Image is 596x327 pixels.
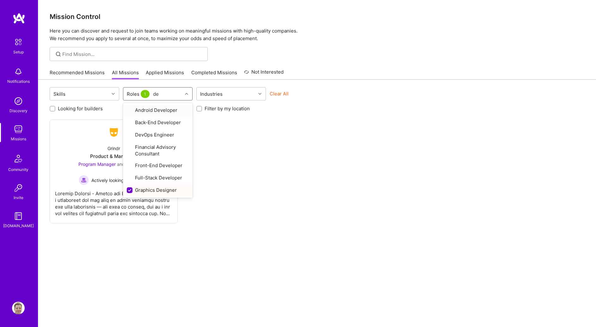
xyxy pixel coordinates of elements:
img: logo [13,13,25,24]
div: [DOMAIN_NAME] [3,222,34,229]
div: Roles [125,89,152,99]
label: Looking for builders [58,105,103,112]
div: Front-End Developer [127,162,189,169]
img: User Avatar [12,302,25,314]
img: Community [11,151,26,166]
div: Product & Marketing [90,153,137,160]
div: Invite [14,194,23,201]
div: Graphics Designer [127,187,189,193]
div: Android Developer [127,107,189,114]
div: Missions [11,136,26,142]
i: icon Chevron [258,92,261,95]
div: DevOps Engineer [127,131,189,139]
img: guide book [12,210,25,222]
a: User Avatar [10,302,26,314]
a: Not Interested [244,68,284,80]
div: Community [8,166,28,173]
div: Grindr [108,145,120,152]
a: Company LogoGrindrProduct & MarketingProgram Manager and 1 other roleActively looking for builder... [55,125,172,218]
div: Back-End Developer [127,119,189,126]
div: Financial Advisory Consultant [127,144,189,157]
button: Clear All [270,90,289,97]
i: icon Chevron [185,92,188,95]
span: and 1 other role [117,161,149,167]
div: Full-Stack Developer [127,174,189,182]
a: Completed Missions [191,69,237,80]
div: Setup [13,49,24,55]
img: setup [12,35,25,49]
a: Applied Missions [146,69,184,80]
div: Loremip Dolorsi - Ametco adi ElitSe’do eiusmod tem i utlaboreet dol mag aliq en admin veniamqu no... [55,185,172,217]
img: discovery [12,95,25,107]
span: Program Manager [78,161,116,167]
a: All Missions [112,69,139,80]
p: Here you can discover and request to join teams working on meaningful missions with high-quality ... [50,27,585,42]
div: Notifications [7,78,30,85]
img: Actively looking for builders [79,175,89,185]
span: Actively looking for builders [91,177,149,184]
div: Skills [52,89,67,99]
h3: Mission Control [50,13,585,21]
a: Recommended Missions [50,69,105,80]
img: teamwork [12,123,25,136]
img: Invite [12,182,25,194]
label: Filter by my location [205,105,250,112]
div: Discovery [9,107,28,114]
input: Find Mission... [62,51,203,58]
i: icon Chevron [112,92,115,95]
span: 1 [141,90,150,98]
img: bell [12,65,25,78]
div: Industries [199,89,224,99]
i: icon SearchGrey [55,51,62,58]
img: Company Logo [106,127,121,138]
